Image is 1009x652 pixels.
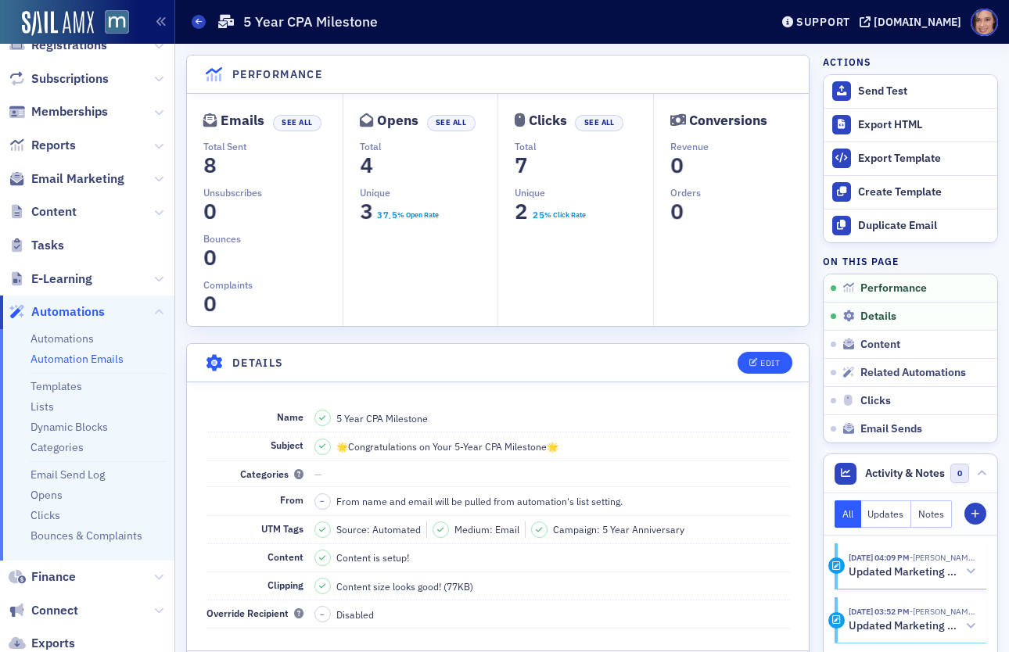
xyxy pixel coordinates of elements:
[336,494,623,508] span: From name and email will be pulled from automation's list setting.
[232,355,284,371] h4: Details
[9,237,64,254] a: Tasks
[9,103,108,120] a: Memberships
[31,399,54,414] a: Lists
[738,352,792,374] button: Edit
[273,115,321,131] button: See All
[320,609,325,620] span: –
[849,564,975,580] button: Updated Marketing platform automation email: 5 Year CPA Milestone
[203,185,343,199] p: Unsubscribes
[232,66,322,83] h4: Performance
[31,508,60,522] a: Clicks
[268,550,303,563] span: Content
[515,156,529,174] section: 7
[849,552,910,563] time: 10/28/2024 04:09 PM
[94,10,129,37] a: View Homepage
[360,139,498,153] p: Total
[31,468,105,482] a: Email Send Log
[105,10,129,34] img: SailAMX
[31,602,78,619] span: Connect
[849,565,961,579] h5: Updated Marketing platform automation email: 5 Year CPA Milestone
[515,202,529,220] section: 2
[9,270,92,288] a: E-Learning
[454,522,519,536] span: Medium: Email
[240,468,303,480] span: Categories
[31,303,105,321] span: Automations
[971,9,998,36] span: Profile
[203,156,217,174] section: 8
[390,208,398,222] span: 5
[666,197,688,224] span: 0
[860,310,896,324] span: Details
[389,211,391,222] span: .
[375,208,383,222] span: 3
[336,550,409,564] span: Content is setup!
[221,116,264,125] div: Emails
[261,522,303,535] span: UTM Tags
[360,185,498,199] p: Unique
[314,468,322,480] span: —
[31,103,108,120] span: Memberships
[336,411,428,425] span: 5 Year CPA Milestone
[512,198,533,225] span: 2
[336,522,421,536] span: Source: Automated
[427,115,476,131] button: See All
[860,16,967,27] button: [DOMAIN_NAME]
[31,331,94,346] a: Automations
[9,303,105,321] a: Automations
[31,70,109,88] span: Subscriptions
[849,619,961,633] h5: Updated Marketing platform automation email: 5 Year CPA Milestone
[796,15,850,29] div: Support
[31,170,124,188] span: Email Marketing
[320,496,325,507] span: –
[31,568,76,586] span: Finance
[760,359,780,367] div: Edit
[544,210,586,220] div: % Click Rate
[22,11,94,36] img: SailAMX
[858,185,989,199] div: Create Template
[828,557,845,574] div: Activity
[860,394,891,408] span: Clicks
[824,108,997,142] a: Export HTML
[910,552,975,563] span: Katie Foo
[512,152,533,179] span: 7
[203,295,217,313] section: 0
[31,270,92,288] span: E-Learning
[537,208,545,222] span: 5
[9,568,76,586] a: Finance
[858,152,989,166] div: Export Template
[515,139,653,153] p: Total
[860,338,900,352] span: Content
[199,152,221,179] span: 8
[950,464,970,483] span: 0
[382,208,390,222] span: 7
[824,209,997,242] a: Duplicate Email
[356,198,377,225] span: 3
[360,156,374,174] section: 4
[376,210,397,220] section: 37.5
[861,500,912,528] button: Updates
[31,352,124,366] a: Automation Emails
[9,137,76,154] a: Reports
[360,202,374,220] section: 3
[823,55,871,69] h4: Actions
[858,84,989,99] div: Send Test
[911,500,952,528] button: Notes
[823,254,998,268] h4: On this page
[670,139,809,153] p: Revenue
[199,290,221,317] span: 0
[858,118,989,132] div: Export HTML
[670,185,809,199] p: Orders
[849,606,910,617] time: 10/16/2024 03:52 PM
[689,116,767,125] div: Conversions
[849,618,975,635] button: Updated Marketing platform automation email: 5 Year CPA Milestone
[824,142,997,175] a: Export Template
[835,500,861,528] button: All
[31,528,142,543] a: Bounces & Complaints
[31,635,75,652] span: Exports
[397,210,439,220] div: % Open Rate
[356,152,377,179] span: 4
[910,606,975,617] span: Katie Foo
[377,116,418,125] div: Opens
[31,37,107,54] span: Registrations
